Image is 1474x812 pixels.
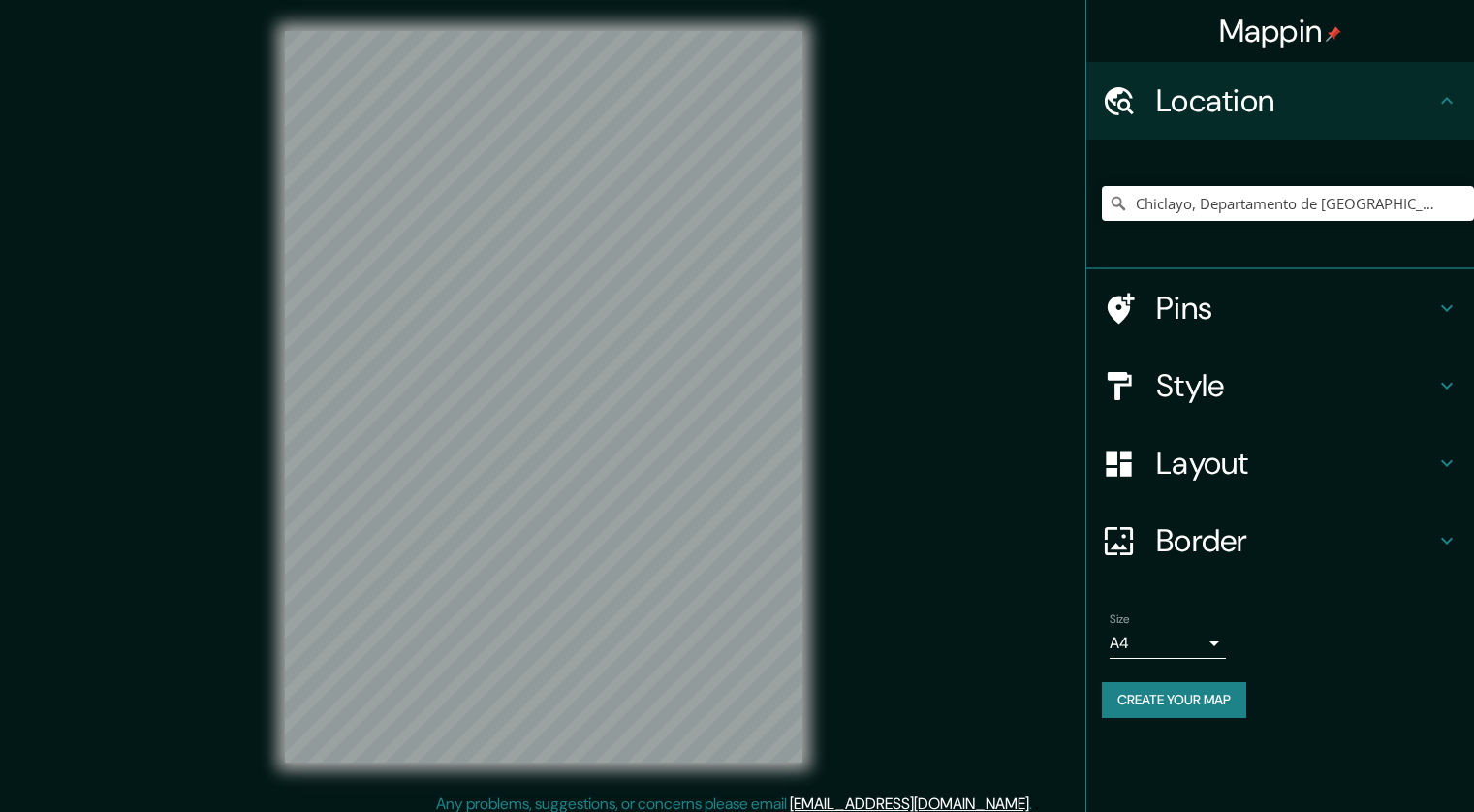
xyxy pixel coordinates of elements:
label: Size [1110,611,1130,628]
button: Create your map [1102,682,1246,718]
h4: Mappin [1219,12,1342,50]
div: Layout [1086,424,1474,502]
iframe: Help widget launcher [1302,736,1453,791]
div: Pins [1086,269,1474,347]
h4: Location [1156,81,1435,120]
input: Pick your city or area [1102,186,1474,221]
h4: Border [1156,521,1435,560]
h4: Layout [1156,444,1435,483]
h4: Pins [1156,289,1435,328]
div: Location [1086,62,1474,140]
div: Border [1086,502,1474,579]
canvas: Map [285,31,802,763]
h4: Style [1156,366,1435,405]
div: Style [1086,347,1474,424]
div: A4 [1110,628,1226,659]
img: pin-icon.png [1326,26,1341,42]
